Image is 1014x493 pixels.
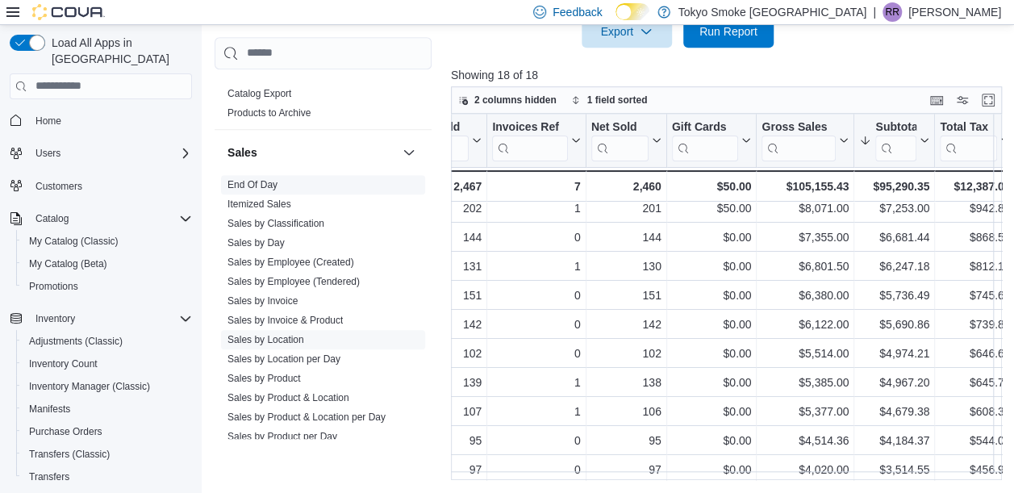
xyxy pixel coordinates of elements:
[762,119,836,161] div: Gross Sales
[953,90,972,110] button: Display options
[672,119,739,135] div: Gift Cards
[29,335,123,348] span: Adjustments (Classic)
[492,373,580,392] div: 1
[23,445,192,464] span: Transfers (Classic)
[29,209,75,228] button: Catalog
[762,198,849,218] div: $8,071.00
[227,429,337,442] span: Sales by Product per Day
[591,286,661,305] div: 151
[940,119,997,161] div: Total Tax
[29,309,81,328] button: Inventory
[399,51,419,70] button: Products
[565,90,654,110] button: 1 field sorted
[227,106,311,119] span: Products to Archive
[859,402,929,421] div: $4,679.38
[672,460,752,479] div: $0.00
[859,373,929,392] div: $4,967.20
[23,399,192,419] span: Manifests
[387,119,469,161] div: Invoices Sold
[29,403,70,416] span: Manifests
[227,217,324,228] a: Sales by Classification
[29,357,98,370] span: Inventory Count
[672,402,752,421] div: $0.00
[227,107,311,118] a: Products to Archive
[859,344,929,363] div: $4,974.21
[29,380,150,393] span: Inventory Manager (Classic)
[387,257,482,276] div: 131
[672,119,739,161] div: Gift Card Sales
[492,315,580,334] div: 0
[762,373,849,392] div: $5,385.00
[492,119,580,161] button: Invoices Ref
[875,119,916,161] div: Subtotal
[762,460,849,479] div: $4,020.00
[859,460,929,479] div: $3,514.55
[16,443,198,466] button: Transfers (Classic)
[16,375,198,398] button: Inventory Manager (Classic)
[908,2,1001,22] p: [PERSON_NAME]
[227,332,304,345] span: Sales by Location
[29,235,119,248] span: My Catalog (Classic)
[940,198,1010,218] div: $942.84
[672,286,752,305] div: $0.00
[16,466,198,488] button: Transfers
[591,373,661,392] div: 138
[591,431,661,450] div: 95
[23,377,156,396] a: Inventory Manager (Classic)
[672,373,752,392] div: $0.00
[227,313,343,326] span: Sales by Invoice & Product
[227,391,349,403] a: Sales by Product & Location
[23,377,192,396] span: Inventory Manager (Classic)
[227,430,337,441] a: Sales by Product per Day
[672,431,752,450] div: $0.00
[16,353,198,375] button: Inventory Count
[452,90,563,110] button: 2 columns hidden
[762,119,849,161] button: Gross Sales
[3,207,198,230] button: Catalog
[227,236,285,248] a: Sales by Day
[582,15,672,48] button: Export
[227,86,291,99] span: Catalog Export
[591,119,649,161] div: Net Sold
[762,402,849,421] div: $5,377.00
[762,286,849,305] div: $6,380.00
[29,177,89,196] a: Customers
[492,460,580,479] div: 0
[23,277,192,296] span: Promotions
[940,402,1010,421] div: $608.33
[615,3,649,20] input: Dark Mode
[387,402,482,421] div: 107
[29,144,192,163] span: Users
[227,255,354,268] span: Sales by Employee (Created)
[492,228,580,247] div: 0
[23,332,192,351] span: Adjustments (Classic)
[227,314,343,325] a: Sales by Invoice & Product
[672,344,752,363] div: $0.00
[672,228,752,247] div: $0.00
[227,352,340,365] span: Sales by Location per Day
[227,372,301,383] a: Sales by Product
[227,178,277,190] span: End Of Day
[23,354,192,374] span: Inventory Count
[29,448,110,461] span: Transfers (Classic)
[591,402,661,421] div: 106
[979,90,998,110] button: Enter fullscreen
[23,422,109,441] a: Purchase Orders
[387,431,482,450] div: 95
[29,425,102,438] span: Purchase Orders
[492,198,580,218] div: 1
[23,232,125,251] a: My Catalog (Classic)
[215,174,432,452] div: Sales
[227,144,257,160] h3: Sales
[227,256,354,267] a: Sales by Employee (Created)
[387,315,482,334] div: 142
[672,119,752,161] button: Gift Cards
[940,431,1010,450] div: $544.06
[591,257,661,276] div: 130
[940,119,1010,161] button: Total Tax
[29,257,107,270] span: My Catalog (Beta)
[227,333,304,345] a: Sales by Location
[16,253,198,275] button: My Catalog (Beta)
[591,198,661,218] div: 201
[35,212,69,225] span: Catalog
